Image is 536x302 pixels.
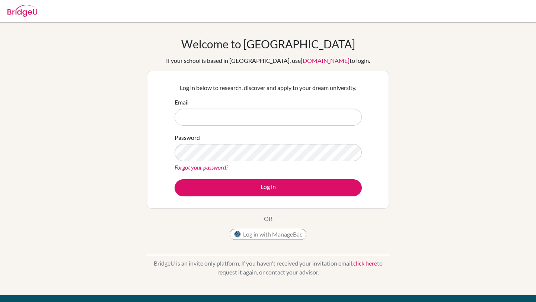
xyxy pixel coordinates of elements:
a: [DOMAIN_NAME] [301,57,350,64]
a: click here [353,260,377,267]
div: If your school is based in [GEOGRAPHIC_DATA], use to login. [166,56,370,65]
button: Log in with ManageBac [230,229,306,240]
p: Log in below to research, discover and apply to your dream university. [175,83,362,92]
label: Email [175,98,189,107]
p: BridgeU is an invite only platform. If you haven’t received your invitation email, to request it ... [147,259,389,277]
a: Forgot your password? [175,164,228,171]
p: OR [264,214,272,223]
h1: Welcome to [GEOGRAPHIC_DATA] [181,37,355,51]
label: Password [175,133,200,142]
button: Log in [175,179,362,196]
img: Bridge-U [7,5,37,17]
